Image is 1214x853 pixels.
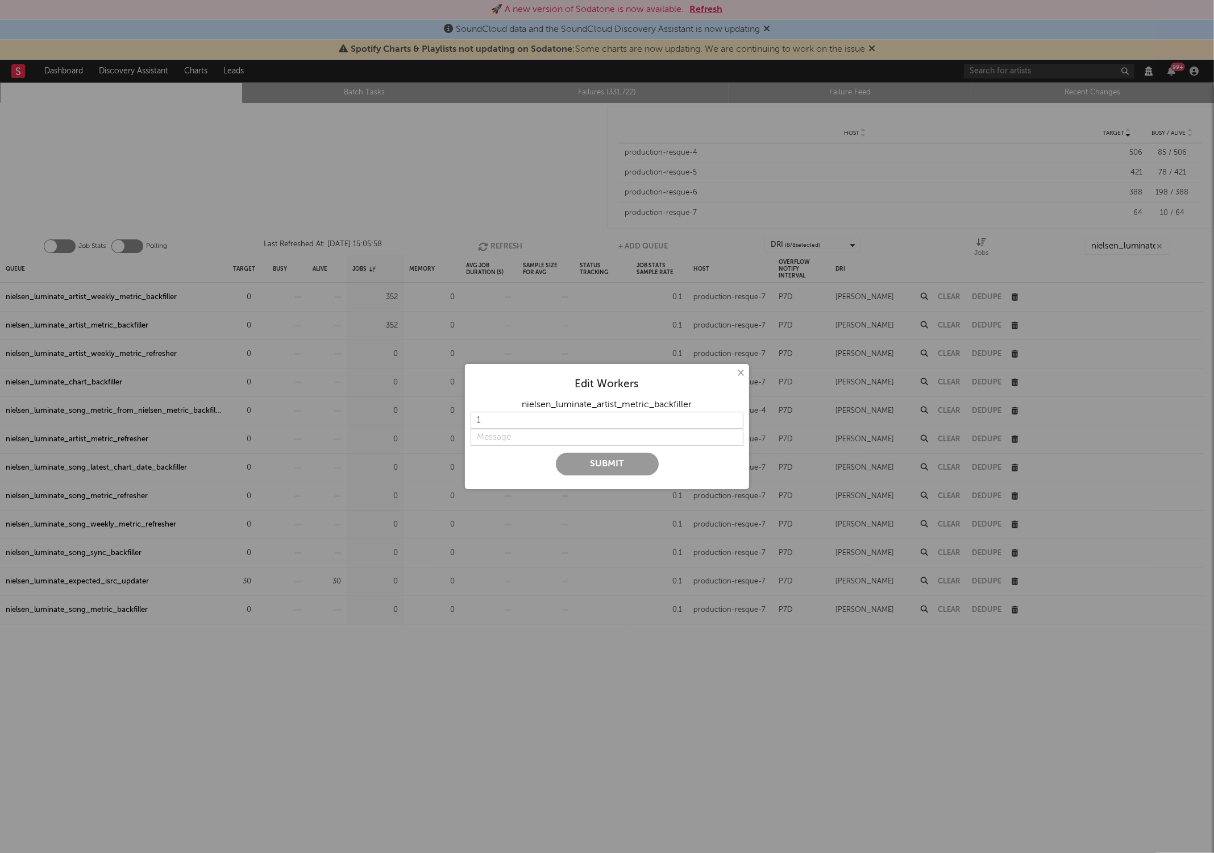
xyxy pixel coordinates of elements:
[556,453,659,475] button: Submit
[471,429,743,446] input: Message
[471,398,743,412] div: nielsen_luminate_artist_metric_backfiller
[734,367,746,379] button: ×
[471,412,743,429] input: Target
[471,378,743,391] div: Edit Workers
